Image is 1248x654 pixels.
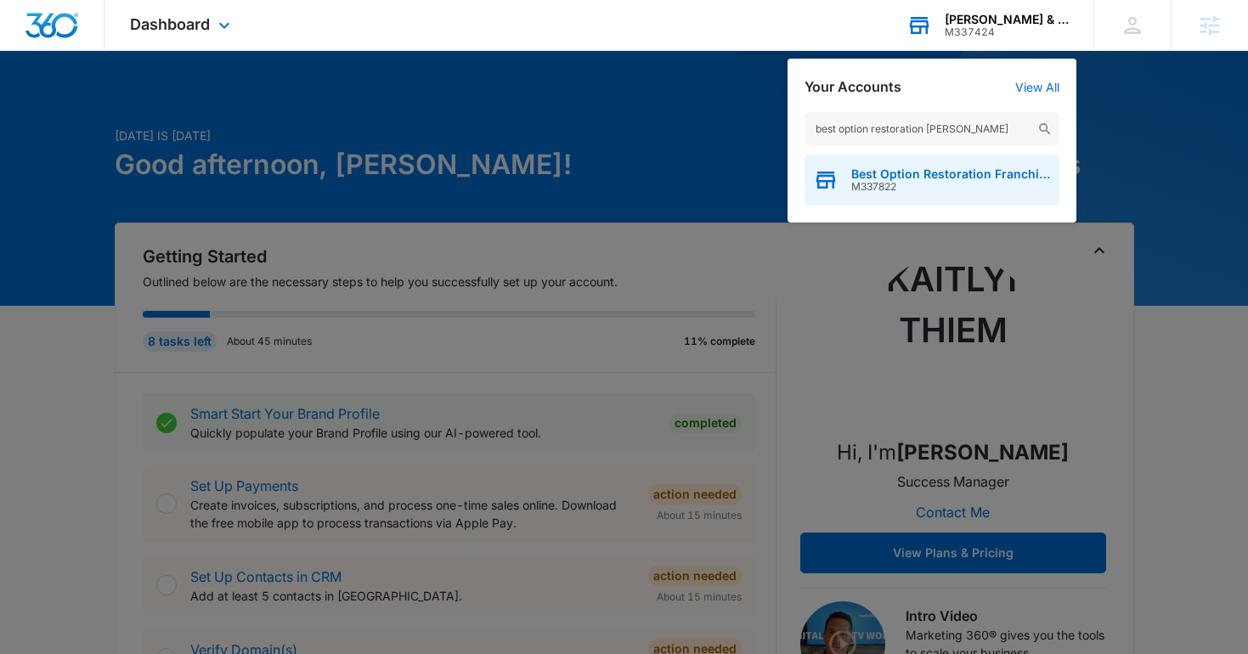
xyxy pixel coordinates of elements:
[945,26,1069,38] div: account id
[130,15,210,33] span: Dashboard
[851,167,1051,181] span: Best Option Restoration Franchise Marketing
[805,112,1059,146] input: Search Accounts
[945,13,1069,26] div: account name
[1015,80,1059,94] a: View All
[851,181,1051,193] span: M337822
[805,155,1059,206] button: Best Option Restoration Franchise MarketingM337822
[805,79,901,95] h2: Your Accounts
